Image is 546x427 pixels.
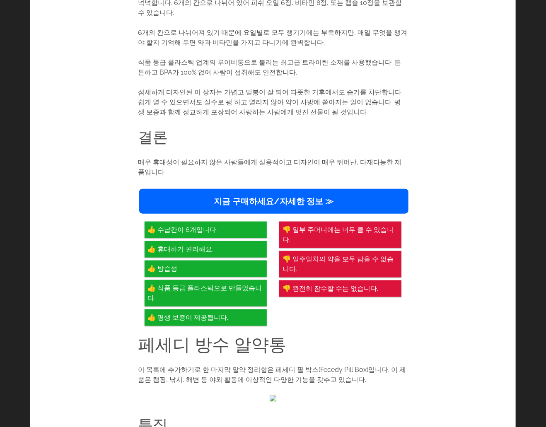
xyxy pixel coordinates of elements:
font: 지금 구매하세요/자세한 정보 ≫ [214,196,334,206]
font: 👎 완전히 잠수할 수는 없습니다. [283,285,378,292]
font: 결론 [138,128,168,146]
font: 이 목록에 추가하기로 한 마지막 알약 정리함은 페세디 필 박스(Fecedy Pill Box)입니다. 이 제품은 캠핑, 낚시, 해변 등 야외 활동에 이상적인 다양한 기능을 갖추... [138,366,406,384]
font: 6개의 칸으로 나뉘어져 있기 때문에 요일별로 모두 챙기기에는 부족하지만, 매일 무엇을 챙겨야 할지 기억해 두면 약과 비타민을 가지고 다니기에 완벽합니다. [138,29,408,46]
font: 👎 일부 주머니에는 너무 클 수 있습니다. [283,226,394,244]
font: 👍 수납칸이 6개입니다. [148,226,218,234]
font: 👎 일주일치의 약을 모두 담을 수 없습니다. [283,255,394,273]
font: 👍 방습성. [148,265,179,273]
a: 지금 구매하세요/자세한 정보 ≫ [139,189,409,214]
font: 섬세하게 디자인된 이 상자는 가볍고 밀봉이 잘 되어 따뜻한 기후에서도 습기를 차단합니다. 쉽게 열 수 있으면서도 실수로 펑 하고 열리지 않아 약이 사방에 쏟아지는 일이 없습니... [138,88,403,116]
font: 👍 평생 보증이 제공됩니다. [148,314,229,321]
font: 👍 식품 등급 플라스틱으로 만들었습니다. [148,284,262,302]
font: 매우 휴대성이 필요하지 않은 사람들에게 실용적이고 디자인이 매우 뛰어난, 다재다능한 제품입니다. [138,158,402,176]
font: 👍 휴대하기 편리해요. [148,245,214,253]
font: 페세디 방수 알약통 [138,335,287,355]
img: q [270,395,276,402]
font: 식품 등급 플라스틱 업계의 루이비통으로 불리는 최고급 트라이탄 소재를 사용했습니다. 튼튼하고 BPA가 100% 없어 사람이 섭취해도 안전합니다. [138,58,401,76]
